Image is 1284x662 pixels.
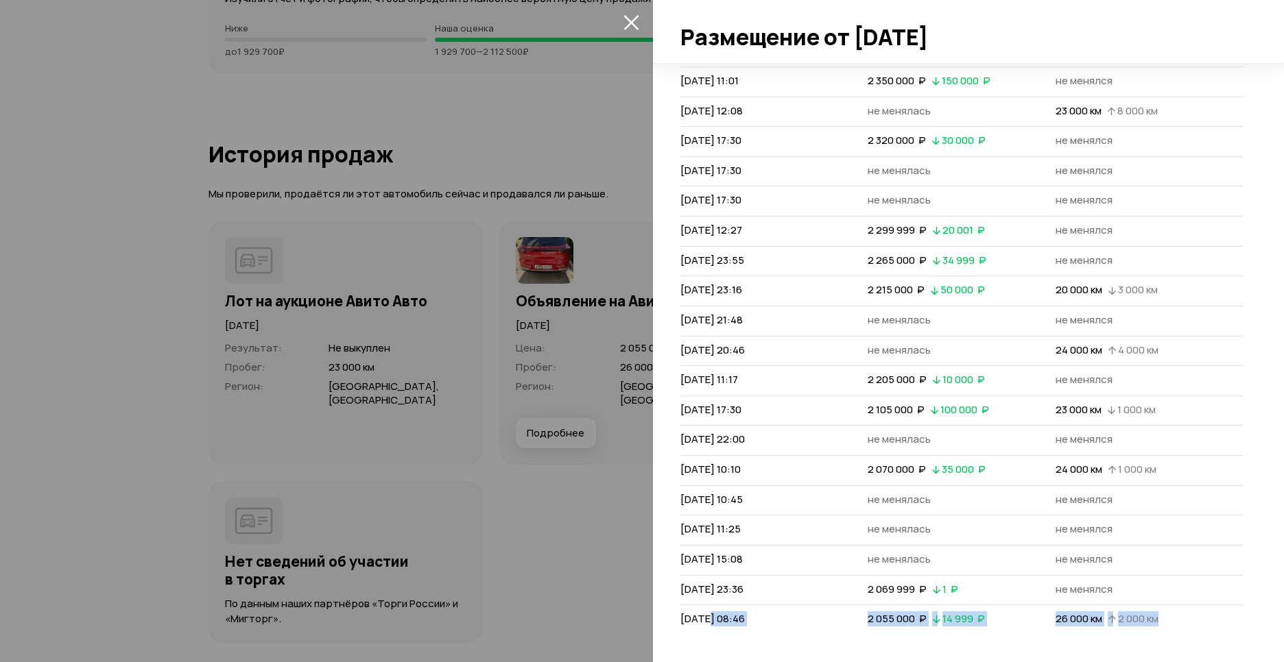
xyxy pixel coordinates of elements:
span: не менялась [868,552,931,566]
span: 24 000 км [1056,343,1102,357]
span: [DATE] 17:30 [680,133,741,147]
span: не менялась [868,193,931,207]
span: не менялась [868,343,931,357]
span: [DATE] 17:30 [680,402,741,417]
span: 2 055 000 ₽ [868,611,927,626]
span: не менялся [1056,522,1113,536]
span: не менялся [1056,582,1113,596]
span: [DATE] 11:17 [680,372,738,387]
span: 26 000 км [1056,611,1102,626]
span: 8 000 км [1117,103,1158,118]
span: [DATE] 10:10 [680,462,741,476]
span: [DATE] 17:30 [680,163,741,177]
span: 2 105 000 ₽ [868,402,925,417]
span: 2 205 000 ₽ [868,372,927,387]
span: не менялся [1056,163,1113,177]
span: 50 000 ₽ [940,282,985,297]
span: [DATE] 10:45 [680,492,743,506]
span: 2 215 000 ₽ [868,282,925,297]
span: 4 000 км [1118,343,1158,357]
span: 23 000 км [1056,402,1102,417]
span: [DATE] 20:46 [680,343,745,357]
span: 150 000 ₽ [942,73,990,88]
span: 20 001 ₽ [942,223,985,237]
span: 1 000 км [1118,462,1156,476]
span: не менялся [1056,133,1113,147]
span: не менялась [868,312,931,327]
span: не менялся [1056,253,1113,267]
span: 1 000 км [1117,402,1156,417]
span: 10 000 ₽ [942,372,985,387]
span: [DATE] 12:27 [680,223,742,237]
span: [DATE] 11:25 [680,522,741,536]
span: [DATE] 08:46 [680,611,745,626]
span: 2 299 999 ₽ [868,223,927,237]
span: не менялся [1056,193,1113,207]
span: [DATE] 12:08 [680,103,743,118]
span: не менялась [868,522,931,536]
span: не менялась [868,492,931,506]
span: не менялась [868,163,931,177]
span: не менялся [1056,432,1113,446]
span: не менялся [1056,492,1113,506]
span: [DATE] 15:08 [680,552,743,566]
span: [DATE] 23:16 [680,282,742,297]
span: 35 000 ₽ [942,462,986,476]
span: 2 320 000 ₽ [868,133,926,147]
span: 3 000 км [1118,282,1158,297]
span: не менялся [1056,223,1113,237]
span: [DATE] 22:00 [680,432,745,446]
span: 2 069 999 ₽ [868,582,927,596]
span: 100 000 ₽ [940,402,989,417]
span: [DATE] 23:55 [680,253,744,267]
span: 2 070 000 ₽ [868,462,926,476]
span: [DATE] 11:01 [680,73,739,88]
span: 20 000 км [1056,282,1102,297]
span: не менялся [1056,73,1113,88]
span: 34 999 ₽ [942,253,986,267]
span: 30 000 ₽ [942,133,986,147]
span: не менялась [868,432,931,446]
span: 2 000 км [1118,611,1158,626]
span: [DATE] 21:48 [680,312,743,327]
span: 23 000 км [1056,103,1102,118]
span: не менялся [1056,372,1113,387]
span: 2 265 000 ₽ [868,253,927,267]
span: [DATE] 23:36 [680,582,744,596]
span: 1 ₽ [942,582,958,596]
span: [DATE] 17:30 [680,193,741,207]
span: не менялся [1056,312,1113,327]
span: не менялась [868,103,931,118]
span: не менялся [1056,552,1113,566]
span: 2 350 000 ₽ [868,73,926,88]
button: закрыть [620,11,642,33]
span: 14 999 ₽ [942,611,985,626]
span: 24 000 км [1056,462,1102,476]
